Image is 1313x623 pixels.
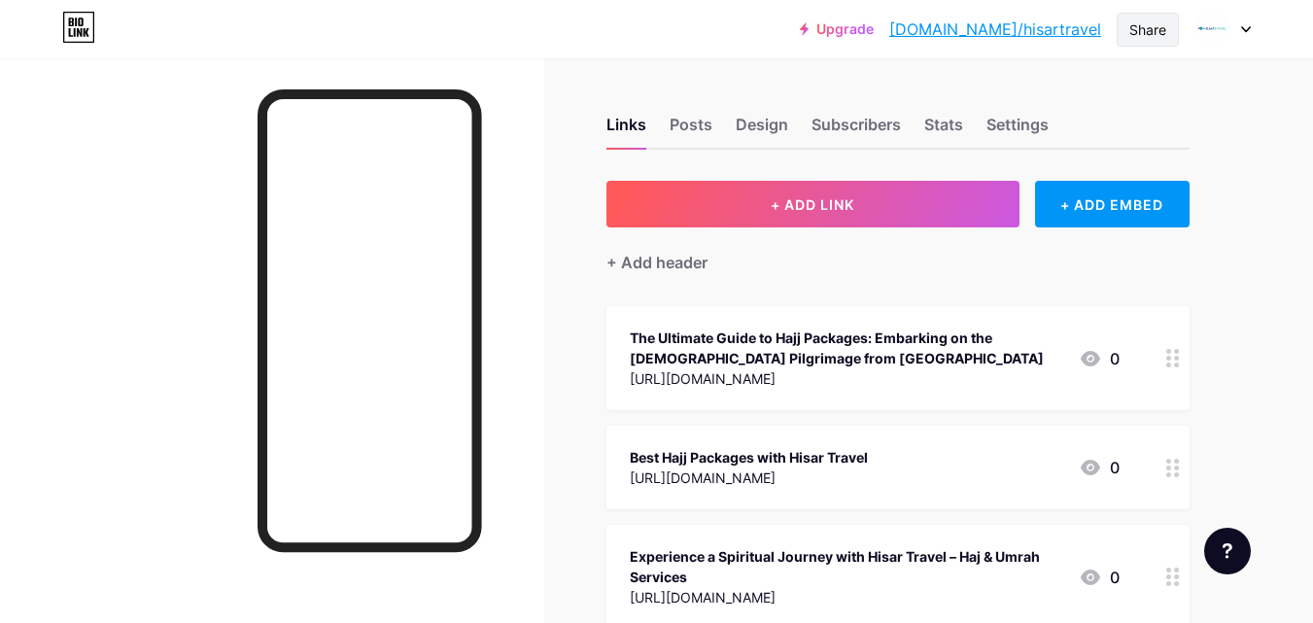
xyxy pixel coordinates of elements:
div: + ADD EMBED [1035,181,1190,227]
div: Links [606,113,646,148]
div: Experience a Spiritual Journey with Hisar Travel – Haj & Umrah Services [630,546,1063,587]
div: Design [736,113,788,148]
div: Share [1129,19,1166,40]
div: [URL][DOMAIN_NAME] [630,587,1063,607]
span: + ADD LINK [771,196,854,213]
div: The Ultimate Guide to Hajj Packages: Embarking on the [DEMOGRAPHIC_DATA] Pilgrimage from [GEOGRAP... [630,328,1063,368]
img: hisartravel [1193,11,1230,48]
div: 0 [1079,347,1120,370]
div: [URL][DOMAIN_NAME] [630,467,868,488]
div: Stats [924,113,963,148]
a: [DOMAIN_NAME]/hisartravel [889,17,1101,41]
button: + ADD LINK [606,181,1019,227]
div: + Add header [606,251,708,274]
div: 0 [1079,456,1120,479]
div: Posts [670,113,712,148]
div: Subscribers [812,113,901,148]
div: Settings [986,113,1049,148]
div: [URL][DOMAIN_NAME] [630,368,1063,389]
div: 0 [1079,566,1120,589]
a: Upgrade [800,21,874,37]
div: Best Hajj Packages with Hisar Travel [630,447,868,467]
